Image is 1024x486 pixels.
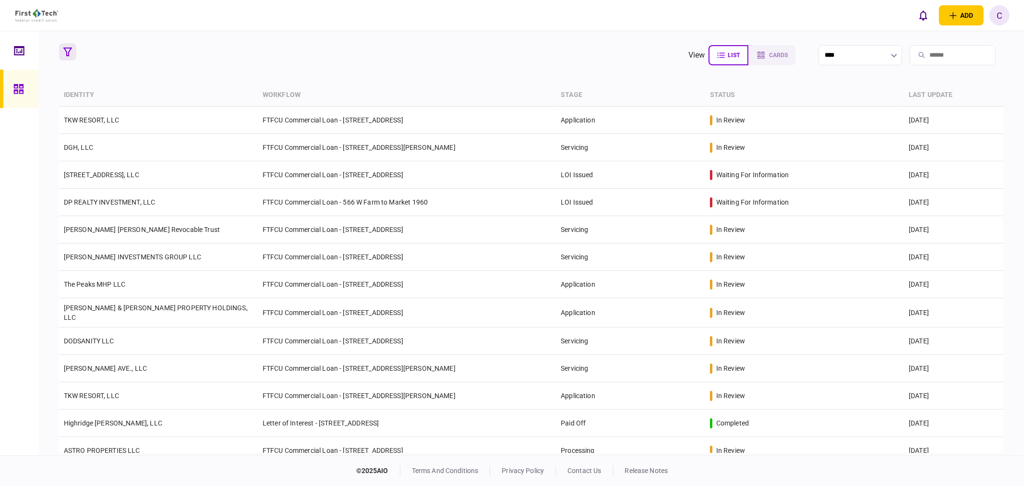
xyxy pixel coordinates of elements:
[556,189,705,216] td: LOI Issued
[258,243,556,271] td: FTFCU Commercial Loan - [STREET_ADDRESS]
[716,225,745,234] div: in review
[904,355,1003,382] td: [DATE]
[716,336,745,346] div: in review
[258,161,556,189] td: FTFCU Commercial Loan - [STREET_ADDRESS]
[716,364,745,373] div: in review
[502,467,544,474] a: privacy policy
[716,252,745,262] div: in review
[258,189,556,216] td: FTFCU Commercial Loan - 566 W Farm to Market 1960
[15,9,58,22] img: client company logo
[716,308,745,317] div: in review
[258,382,556,410] td: FTFCU Commercial Loan - [STREET_ADDRESS][PERSON_NAME]
[258,355,556,382] td: FTFCU Commercial Loan - [STREET_ADDRESS][PERSON_NAME]
[64,171,139,179] a: [STREET_ADDRESS], LLC
[258,298,556,328] td: FTFCU Commercial Loan - [STREET_ADDRESS]
[904,328,1003,355] td: [DATE]
[904,216,1003,243] td: [DATE]
[64,226,220,233] a: [PERSON_NAME] [PERSON_NAME] Revocable Trust
[716,279,745,289] div: in review
[64,392,119,400] a: TKW RESORT, LLC
[64,253,201,261] a: [PERSON_NAME] INVESTMENTS GROUP LLC
[556,216,705,243] td: Servicing
[64,337,114,345] a: DODSANITY LLC
[556,84,705,107] th: stage
[556,271,705,298] td: Application
[556,134,705,161] td: Servicing
[64,116,119,124] a: TKW RESORT, LLC
[258,328,556,355] td: FTFCU Commercial Loan - [STREET_ADDRESS]
[716,170,789,180] div: waiting for information
[556,355,705,382] td: Servicing
[904,134,1003,161] td: [DATE]
[716,391,745,401] div: in review
[64,447,140,454] a: ASTRO PROPERTIES LLC
[64,419,162,427] a: Highridge [PERSON_NAME], LLC
[64,364,147,372] a: [PERSON_NAME] AVE., LLC
[556,298,705,328] td: Application
[716,115,745,125] div: in review
[556,410,705,437] td: Paid Off
[989,5,1010,25] button: C
[904,437,1003,464] td: [DATE]
[705,84,904,107] th: status
[556,382,705,410] td: Application
[904,189,1003,216] td: [DATE]
[258,271,556,298] td: FTFCU Commercial Loan - [STREET_ADDRESS]
[769,52,788,59] span: cards
[258,107,556,134] td: FTFCU Commercial Loan - [STREET_ADDRESS]
[258,410,556,437] td: Letter of Interest - [STREET_ADDRESS]
[556,243,705,271] td: Servicing
[716,446,745,455] div: in review
[556,437,705,464] td: Processing
[904,382,1003,410] td: [DATE]
[258,216,556,243] td: FTFCU Commercial Loan - [STREET_ADDRESS]
[728,52,740,59] span: list
[913,5,933,25] button: open notifications list
[625,467,668,474] a: release notes
[939,5,984,25] button: open adding identity options
[716,197,789,207] div: waiting for information
[556,107,705,134] td: Application
[64,198,156,206] a: DP REALTY INVESTMENT, LLC
[688,49,705,61] div: view
[904,161,1003,189] td: [DATE]
[904,271,1003,298] td: [DATE]
[258,437,556,464] td: FTFCU Commercial Loan - [STREET_ADDRESS]
[567,467,601,474] a: contact us
[556,328,705,355] td: Servicing
[412,467,479,474] a: terms and conditions
[904,107,1003,134] td: [DATE]
[64,304,248,321] a: [PERSON_NAME] & [PERSON_NAME] PROPERTY HOLDINGS, LLC
[904,410,1003,437] td: [DATE]
[356,466,400,476] div: © 2025 AIO
[716,418,749,428] div: completed
[258,84,556,107] th: workflow
[748,45,795,65] button: cards
[59,84,258,107] th: identity
[904,298,1003,328] td: [DATE]
[556,161,705,189] td: LOI Issued
[904,243,1003,271] td: [DATE]
[64,144,93,151] a: DGH, LLC
[64,280,126,288] a: The Peaks MHP LLC
[904,84,1003,107] th: last update
[716,143,745,152] div: in review
[258,134,556,161] td: FTFCU Commercial Loan - [STREET_ADDRESS][PERSON_NAME]
[709,45,748,65] button: list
